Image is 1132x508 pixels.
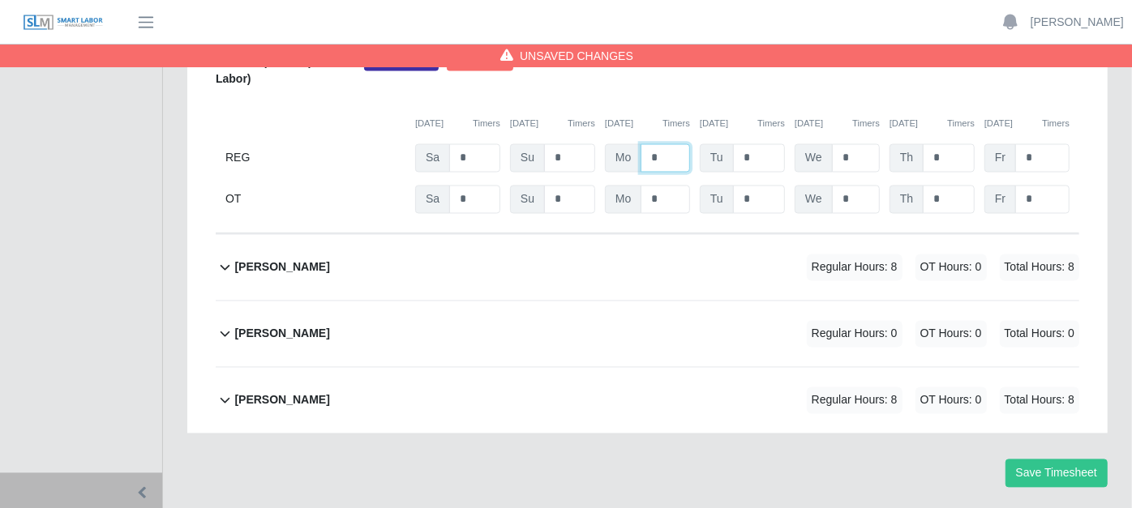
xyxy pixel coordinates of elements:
span: Mo [605,186,641,214]
div: [DATE] [795,117,880,131]
span: Tu [700,144,734,173]
button: [PERSON_NAME] Regular Hours: 8 OT Hours: 0 Total Hours: 8 [216,368,1079,433]
b: 408.0.00 (Clean up Labor) [216,56,315,86]
span: Su [510,186,545,214]
button: [PERSON_NAME] Regular Hours: 8 OT Hours: 0 Total Hours: 8 [216,235,1079,301]
div: [DATE] [605,117,690,131]
div: REG [225,144,405,173]
span: Tu [700,186,734,214]
div: [DATE] [984,117,1070,131]
span: Mo [605,144,641,173]
span: OT Hours: 0 [915,321,987,348]
span: Regular Hours: 8 [807,254,903,281]
span: Total Hours: 8 [1000,254,1079,281]
button: Timers [662,117,690,131]
button: Save Timesheet [1006,459,1108,488]
button: Timers [757,117,785,131]
span: Regular Hours: 0 [807,321,903,348]
div: [DATE] [510,117,595,131]
span: Regular Hours: 8 [807,387,903,414]
span: Fr [984,144,1016,173]
span: Total Hours: 0 [1000,321,1079,348]
span: OT Hours: 0 [915,387,987,414]
span: We [795,144,833,173]
b: [PERSON_NAME] [234,392,329,409]
span: Su [510,144,545,173]
button: Timers [568,117,595,131]
button: Timers [852,117,880,131]
button: Timers [947,117,975,131]
span: We [795,186,833,214]
div: [DATE] [415,117,500,131]
img: SLM Logo [23,14,104,32]
span: Unsaved Changes [520,48,633,64]
div: [DATE] [700,117,785,131]
span: Fr [984,186,1016,214]
a: [PERSON_NAME] [1031,14,1124,31]
span: Th [890,186,924,214]
button: [PERSON_NAME] Regular Hours: 0 OT Hours: 0 Total Hours: 0 [216,301,1079,367]
span: OT Hours: 0 [915,254,987,281]
button: Timers [473,117,500,131]
b: [PERSON_NAME] [234,326,329,343]
div: OT [225,186,405,214]
span: Sa [415,144,450,173]
b: [PERSON_NAME] [234,259,329,276]
div: [DATE] [890,117,975,131]
span: Sa [415,186,450,214]
button: Timers [1042,117,1070,131]
span: Th [890,144,924,173]
span: Total Hours: 8 [1000,387,1079,414]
